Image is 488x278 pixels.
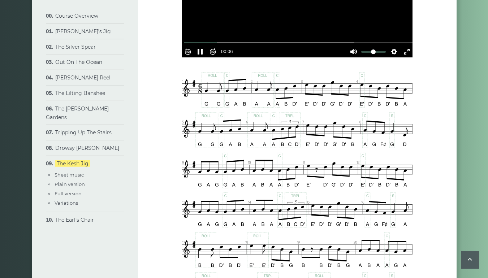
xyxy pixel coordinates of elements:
[55,59,102,65] a: Out On The Ocean
[55,172,84,178] a: Sheet music
[55,90,105,96] a: The Lilting Banshee
[55,44,96,50] a: The Silver Spear
[55,200,78,206] a: Variations
[55,13,98,19] a: Course Overview
[55,181,85,187] a: Plain version
[55,160,90,167] a: The Kesh Jig
[46,105,109,121] a: The [PERSON_NAME] Gardens
[55,74,111,81] a: [PERSON_NAME] Reel
[55,129,112,136] a: Tripping Up The Stairs
[55,217,94,223] a: The Earl’s Chair
[55,191,82,196] a: Full version
[55,28,111,35] a: [PERSON_NAME]’s Jig
[55,145,119,151] a: Drowsy [PERSON_NAME]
